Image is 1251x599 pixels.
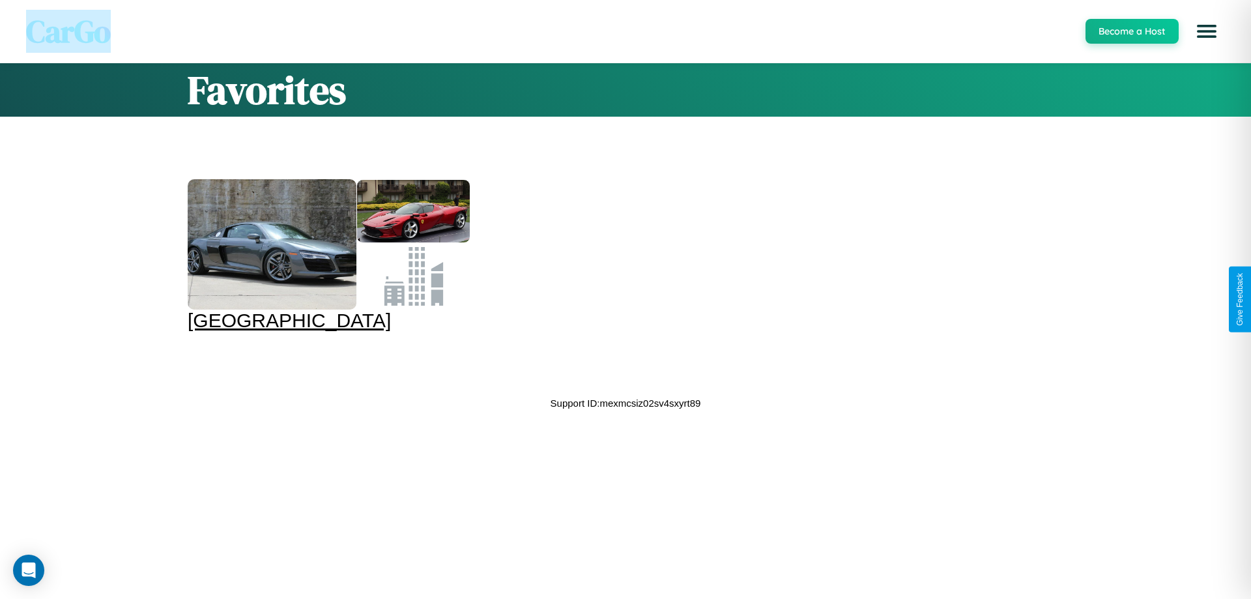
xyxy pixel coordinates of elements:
[551,394,701,412] p: Support ID: mexmcsiz02sv4sxyrt89
[188,310,469,332] div: [GEOGRAPHIC_DATA]
[1235,273,1244,326] div: Give Feedback
[26,10,111,53] span: CarGo
[1086,19,1179,44] button: Become a Host
[1188,13,1225,50] button: Open menu
[13,555,44,586] div: Open Intercom Messenger
[188,63,1063,117] h1: Favorites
